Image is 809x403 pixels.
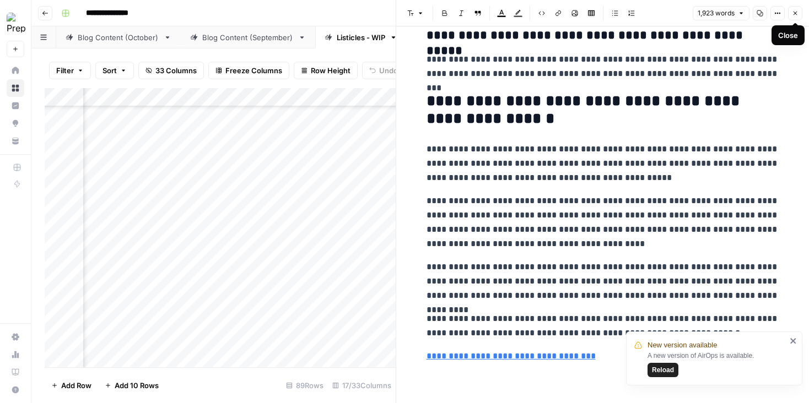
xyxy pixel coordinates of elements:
span: Filter [56,65,74,76]
button: Filter [49,62,91,79]
a: Insights [7,97,24,115]
button: Freeze Columns [208,62,289,79]
button: Sort [95,62,134,79]
div: 17/33 Columns [328,377,396,394]
a: Browse [7,79,24,97]
span: Sort [103,65,117,76]
button: Workspace: Preply [7,9,24,36]
img: Preply Logo [7,13,26,32]
span: Row Height [311,65,350,76]
span: 1,923 words [698,8,735,18]
div: Listicles - WIP [337,32,385,43]
button: 1,923 words [693,6,749,20]
a: Home [7,62,24,79]
button: close [790,336,797,345]
a: Settings [7,328,24,346]
span: 33 Columns [155,65,197,76]
a: Blog Content (October) [56,26,181,48]
a: Listicles - WIP [315,26,407,48]
div: A new version of AirOps is available. [648,351,786,377]
button: Add Row [45,377,98,394]
button: Row Height [294,62,358,79]
button: Add 10 Rows [98,377,165,394]
span: Freeze Columns [225,65,282,76]
a: Blog Content (September) [181,26,315,48]
button: Undo [362,62,405,79]
span: Add Row [61,380,91,391]
span: Undo [379,65,398,76]
a: Learning Hub [7,363,24,381]
button: 33 Columns [138,62,204,79]
button: Reload [648,363,678,377]
span: Add 10 Rows [115,380,159,391]
div: Blog Content (September) [202,32,294,43]
a: Your Data [7,132,24,150]
a: Opportunities [7,115,24,132]
span: Reload [652,365,674,375]
span: New version available [648,340,717,351]
div: 89 Rows [282,377,328,394]
div: Blog Content (October) [78,32,159,43]
button: Help + Support [7,381,24,399]
a: Usage [7,346,24,363]
div: Close [778,30,798,41]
